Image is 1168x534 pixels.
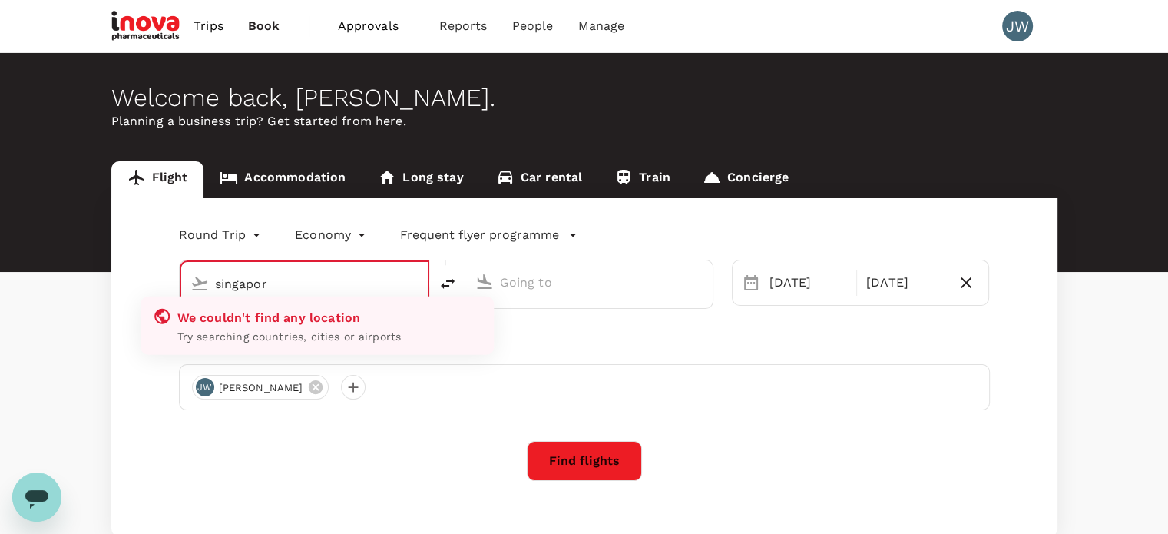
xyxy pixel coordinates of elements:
[400,226,577,244] button: Frequent flyer programme
[338,17,415,35] span: Approvals
[196,378,214,396] div: JW
[417,282,420,285] button: Close
[177,307,481,329] div: We couldn't find any location
[687,161,805,198] a: Concierge
[527,441,642,481] button: Find flights
[512,17,554,35] span: People
[1002,11,1033,41] div: JW
[179,340,990,358] div: Travellers
[295,223,369,247] div: Economy
[194,17,223,35] span: Trips
[111,112,1057,131] p: Planning a business trip? Get started from here.
[763,267,853,298] div: [DATE]
[598,161,687,198] a: Train
[248,17,280,35] span: Book
[500,270,680,294] input: Going to
[215,272,395,296] input: Depart from
[111,161,204,198] a: Flight
[111,9,182,43] img: iNova Pharmaceuticals
[179,223,265,247] div: Round Trip
[429,265,466,302] button: delete
[860,267,950,298] div: [DATE]
[577,17,624,35] span: Manage
[192,375,329,400] div: JW[PERSON_NAME]
[480,161,599,198] a: Car rental
[203,161,362,198] a: Accommodation
[177,329,481,344] p: Try searching countries, cities or airports
[400,226,559,244] p: Frequent flyer programme
[12,473,61,522] iframe: Button to launch messaging window
[111,84,1057,112] div: Welcome back , [PERSON_NAME] .
[362,161,479,198] a: Long stay
[439,17,488,35] span: Reports
[702,280,705,284] button: Open
[210,380,313,396] span: [PERSON_NAME]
